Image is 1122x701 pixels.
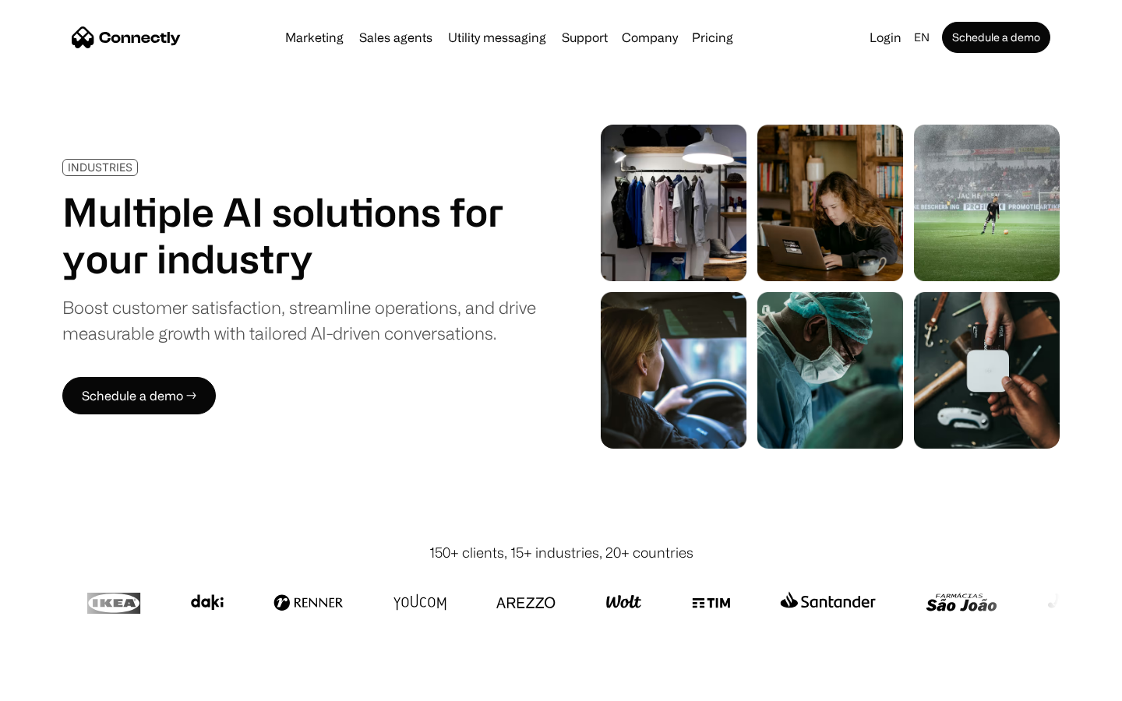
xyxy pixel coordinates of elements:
a: Marketing [279,31,350,44]
div: Boost customer satisfaction, streamline operations, and drive measurable growth with tailored AI-... [62,294,536,346]
ul: Language list [31,674,93,696]
a: Schedule a demo → [62,377,216,414]
a: Schedule a demo [942,22,1050,53]
a: Login [863,26,908,48]
a: Pricing [686,31,739,44]
a: Sales agents [353,31,439,44]
aside: Language selected: English [16,672,93,696]
h1: Multiple AI solutions for your industry [62,188,536,282]
div: Company [622,26,678,48]
div: INDUSTRIES [68,161,132,173]
div: en [914,26,930,48]
a: Support [556,31,614,44]
div: 150+ clients, 15+ industries, 20+ countries [429,542,693,563]
a: Utility messaging [442,31,552,44]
